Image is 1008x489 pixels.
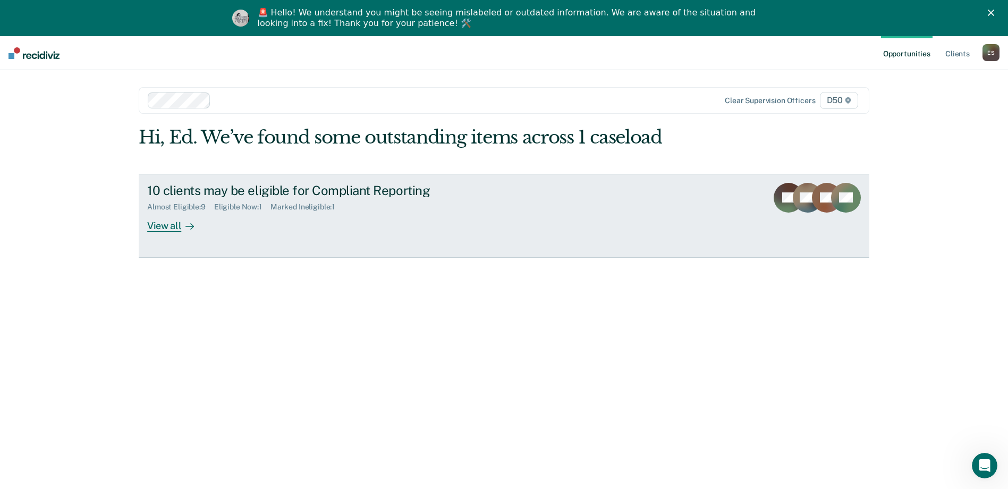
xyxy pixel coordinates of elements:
[232,10,249,27] img: Profile image for Kim
[139,127,723,148] div: Hi, Ed. We’ve found some outstanding items across 1 caseload
[258,7,759,29] div: 🚨 Hello! We understand you might be seeing mislabeled or outdated information. We are aware of th...
[9,47,60,59] img: Recidiviz
[988,10,998,16] div: Close
[147,211,207,232] div: View all
[982,44,999,61] div: E S
[820,92,858,109] span: D50
[982,44,999,61] button: ES
[943,36,972,70] a: Clients
[270,203,343,212] div: Marked Ineligible : 1
[725,96,815,105] div: Clear supervision officers
[147,183,520,198] div: 10 clients may be eligible for Compliant Reporting
[972,453,997,478] iframe: Intercom live chat
[147,203,214,212] div: Almost Eligible : 9
[214,203,270,212] div: Eligible Now : 1
[881,36,933,70] a: Opportunities
[139,174,869,258] a: 10 clients may be eligible for Compliant ReportingAlmost Eligible:9Eligible Now:1Marked Ineligibl...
